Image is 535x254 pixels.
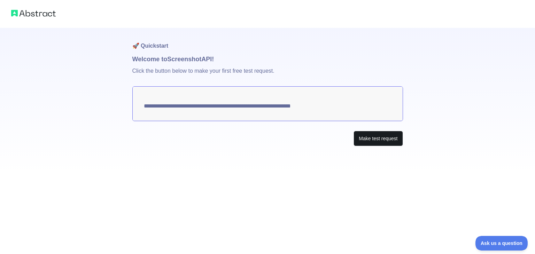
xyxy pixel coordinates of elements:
p: Click the button below to make your first free test request. [132,64,403,86]
h1: Welcome to Screenshot API! [132,54,403,64]
img: Abstract logo [11,8,56,18]
h1: 🚀 Quickstart [132,28,403,54]
button: Make test request [354,131,403,146]
iframe: Toggle Customer Support [475,236,528,251]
